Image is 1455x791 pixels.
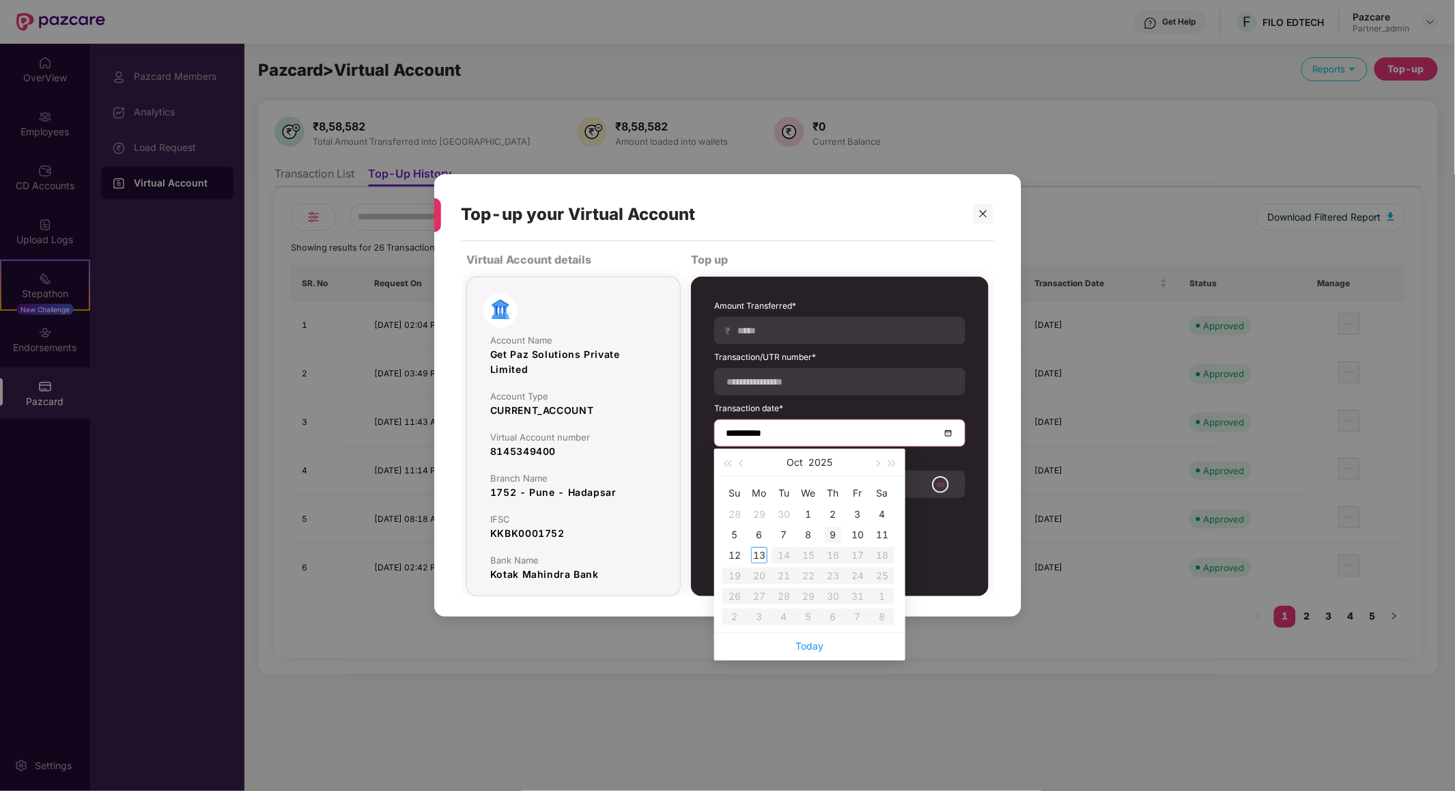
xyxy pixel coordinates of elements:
div: 10 [849,527,866,543]
th: Sa [870,482,894,504]
div: CURRENT_ACCOUNT [490,403,657,418]
td: 2025-09-29 [747,504,772,525]
div: Account Type [490,391,657,402]
div: 4 [874,506,890,523]
div: Virtual Account number [490,432,657,443]
label: Amount Transferred* [714,300,965,317]
th: Mo [747,482,772,504]
td: 2025-10-08 [796,525,821,545]
div: Account Name [490,335,657,346]
div: KKBK0001752 [490,526,657,541]
div: 6 [751,527,767,543]
div: 30 [776,506,792,523]
td: 2025-10-09 [821,525,845,545]
div: Get Paz Solutions Private Limited [490,347,657,377]
div: 1752 - Pune - Hadapsar [490,485,657,500]
label: Transaction/UTR number* [714,351,965,368]
div: Bank Name [490,555,657,566]
div: 11 [874,527,890,543]
td: 2025-09-30 [772,504,796,525]
div: 12 [726,547,743,564]
th: Tu [772,482,796,504]
div: 29 [751,506,767,523]
div: IFSC [490,514,657,525]
td: 2025-10-10 [845,525,870,545]
div: 2 [825,506,841,523]
div: 9 [825,527,841,543]
img: bank-image [483,294,518,328]
div: Kotak Mahindra Bank [490,567,657,582]
td: 2025-10-07 [772,525,796,545]
td: 2025-10-13 [747,545,772,566]
td: 2025-10-11 [870,525,894,545]
div: Top-up your Virtual Account [462,188,950,241]
div: 3 [849,506,866,523]
td: 2025-10-05 [722,525,747,545]
span: close [978,209,988,219]
a: Today [796,640,824,652]
div: Virtual Account details [466,248,681,271]
th: Fr [845,482,870,504]
div: 5 [726,527,743,543]
th: Su [722,482,747,504]
td: 2025-09-28 [722,504,747,525]
button: Oct [787,449,804,476]
td: 2025-10-04 [870,504,894,525]
td: 2025-10-02 [821,504,845,525]
th: We [796,482,821,504]
td: 2025-10-01 [796,504,821,525]
div: 8145349400 [490,444,657,459]
text: 60 [937,481,944,488]
span: ₹ [725,324,736,337]
td: 2025-10-12 [722,545,747,566]
label: Transaction date* [714,402,965,419]
button: 2025 [809,449,833,476]
div: Top up [691,248,989,271]
div: 8 [800,527,817,543]
th: Th [821,482,845,504]
div: Branch Name [490,473,657,484]
td: 2025-10-06 [747,525,772,545]
div: 7 [776,527,792,543]
div: 28 [726,506,743,523]
div: 1 [800,506,817,523]
div: 13 [751,547,767,564]
td: 2025-10-03 [845,504,870,525]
